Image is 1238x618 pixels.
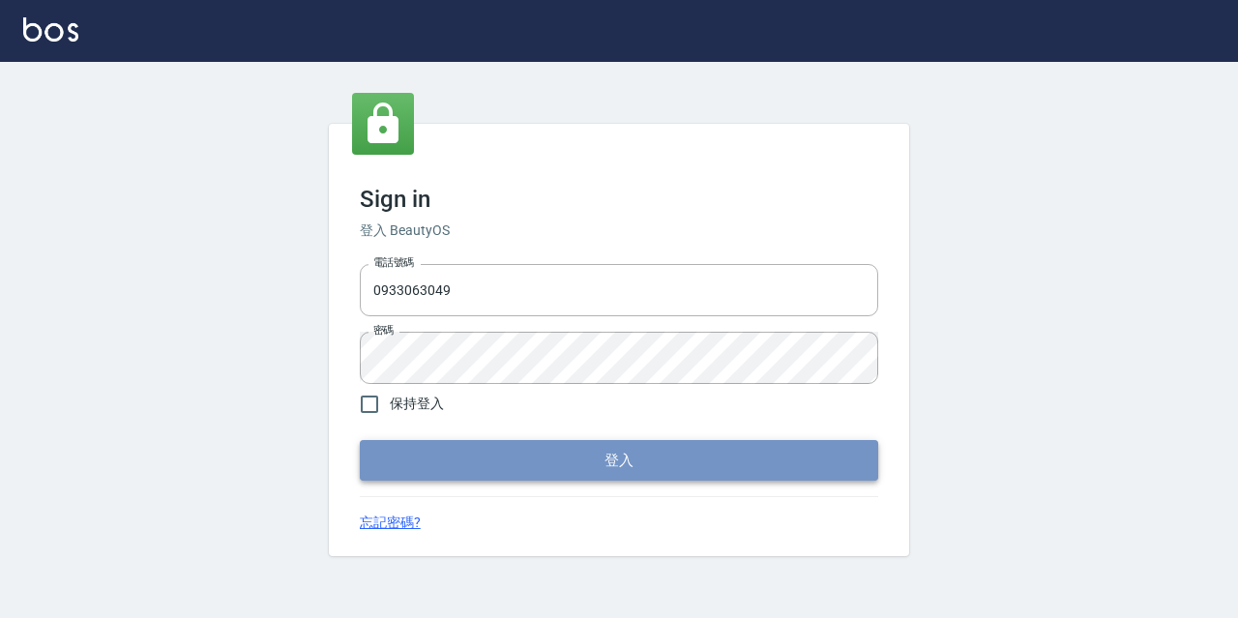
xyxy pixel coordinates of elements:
[360,221,878,241] h6: 登入 BeautyOS
[360,186,878,213] h3: Sign in
[23,17,78,42] img: Logo
[373,255,414,270] label: 電話號碼
[360,513,421,533] a: 忘記密碼?
[360,440,878,481] button: 登入
[390,394,444,414] span: 保持登入
[373,323,394,338] label: 密碼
